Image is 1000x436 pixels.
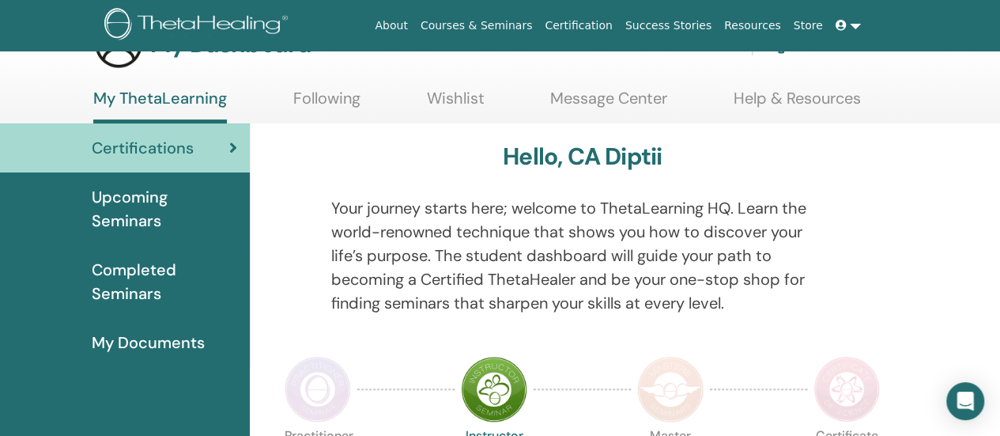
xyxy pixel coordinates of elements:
img: Certificate of Science [813,356,880,423]
a: Courses & Seminars [414,11,539,40]
span: Certifications [92,136,194,160]
a: About [368,11,413,40]
img: Instructor [461,356,527,423]
span: Upcoming Seminars [92,185,237,233]
a: Resources [718,11,787,40]
a: Certification [538,11,618,40]
a: Success Stories [619,11,718,40]
span: Completed Seminars [92,258,237,305]
p: Your journey starts here; welcome to ThetaLearning HQ. Learn the world-renowned technique that sh... [331,196,834,315]
a: Help & Resources [734,89,861,119]
div: Open Intercom Messenger [946,382,984,420]
a: Store [787,11,829,40]
a: Message Center [550,89,667,119]
a: Wishlist [427,89,485,119]
a: My ThetaLearning [93,89,227,123]
a: Following [293,89,360,119]
img: Practitioner [285,356,351,423]
span: My Documents [92,331,205,354]
img: Master [637,356,704,423]
h3: Hello, CA Diptii [503,142,662,171]
img: logo.png [104,8,293,44]
h3: My Dashboard [150,30,311,59]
